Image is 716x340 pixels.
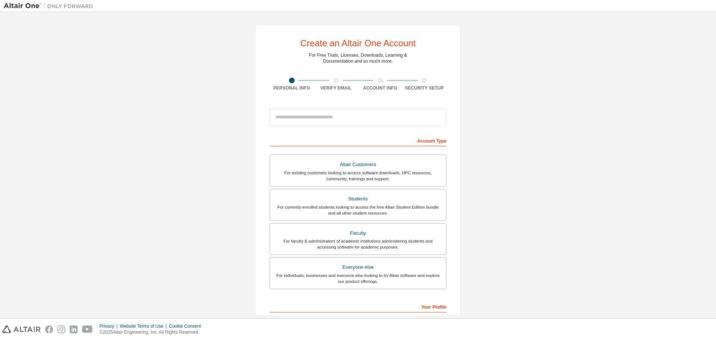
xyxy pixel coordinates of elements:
img: youtube.svg [82,325,93,333]
div: Everyone else [274,262,442,272]
div: For Free Trials, Licenses, Downloads, Learning & Documentation and so much more. [309,52,407,64]
div: Security Setup [402,85,447,91]
img: instagram.svg [57,325,65,333]
div: Altair Customers [274,159,442,170]
div: Students [274,194,442,204]
div: Account Info [358,85,402,91]
div: Website Terms of Use [120,323,169,329]
img: facebook.svg [45,325,53,333]
div: For existing customers looking to access software downloads, HPC resources, community, trainings ... [274,170,442,182]
div: Account Type [270,134,446,146]
div: Verify Email [314,85,358,91]
div: For currently enrolled students looking to access the free Altair Student Edition bundle and all ... [274,204,442,216]
div: For faculty & administrators of academic institutions administering students and accessing softwa... [274,238,442,250]
div: Create an Altair One Account [300,39,416,48]
div: Personal Info [270,85,314,91]
div: Faculty [274,228,442,238]
p: © 2025 Altair Engineering, Inc. All Rights Reserved. [100,329,205,336]
div: Your Profile [270,300,446,312]
img: altair_logo.svg [2,325,41,333]
div: Privacy [100,323,120,329]
img: linkedin.svg [70,325,78,333]
img: Altair One [4,2,97,10]
div: Cookie Consent [169,323,205,329]
div: For individuals, businesses and everyone else looking to try Altair software and explore our prod... [274,272,442,284]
